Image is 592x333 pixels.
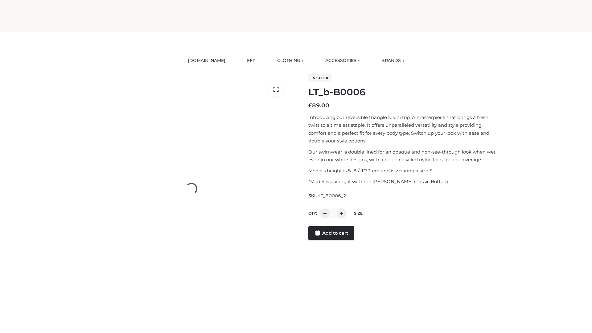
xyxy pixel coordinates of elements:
a: ACCESSORIES [321,54,364,68]
label: Size: [354,211,364,216]
span: £ [308,102,312,109]
p: Our swimwear is double lined for an opaque and non-see-through look when wet, even in our white d... [308,148,500,164]
a: FFP [242,54,260,68]
h1: LT_b-B0006 [308,87,500,98]
a: BRANDS [377,54,409,68]
a: CLOTHING [273,54,308,68]
bdi: 89.00 [308,102,329,109]
a: [DOMAIN_NAME] [183,54,230,68]
label: QTY: [308,211,317,216]
p: *Model is pairing it with the [PERSON_NAME] Classic Bottom [308,178,500,186]
span: LT_B0006_2 [319,193,346,199]
p: Introducing our reversible triangle bikini top. A masterpiece that brings a fresh twist to a time... [308,113,500,145]
p: Model’s height is 5 ‘8 / 173 cm and is wearing a size S. [308,167,500,175]
a: Add to cart [308,226,354,240]
span: SKU: [308,192,347,199]
span: In stock [308,74,331,82]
